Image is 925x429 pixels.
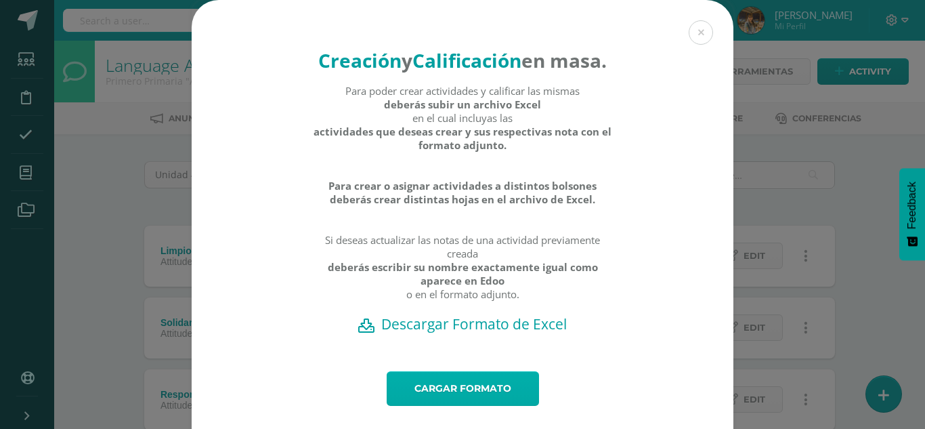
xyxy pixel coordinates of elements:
[906,182,918,229] span: Feedback
[215,314,710,333] a: Descargar Formato de Excel
[412,47,521,73] strong: Calificación
[689,20,713,45] button: Close (Esc)
[313,179,613,206] strong: Para crear o asignar actividades a distintos bolsones deberás crear distintas hojas en el archivo...
[313,125,613,152] strong: actividades que deseas crear y sus respectivas nota con el formato adjunto.
[313,47,613,73] h4: en masa.
[318,47,402,73] strong: Creación
[402,47,412,73] strong: y
[899,168,925,260] button: Feedback - Mostrar encuesta
[313,84,613,314] div: Para poder crear actividades y calificar las mismas en el cual incluyas las Si deseas actualizar ...
[387,371,539,406] a: Cargar formato
[384,98,541,111] strong: deberás subir un archivo Excel
[313,260,613,287] strong: deberás escribir su nombre exactamente igual como aparece en Edoo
